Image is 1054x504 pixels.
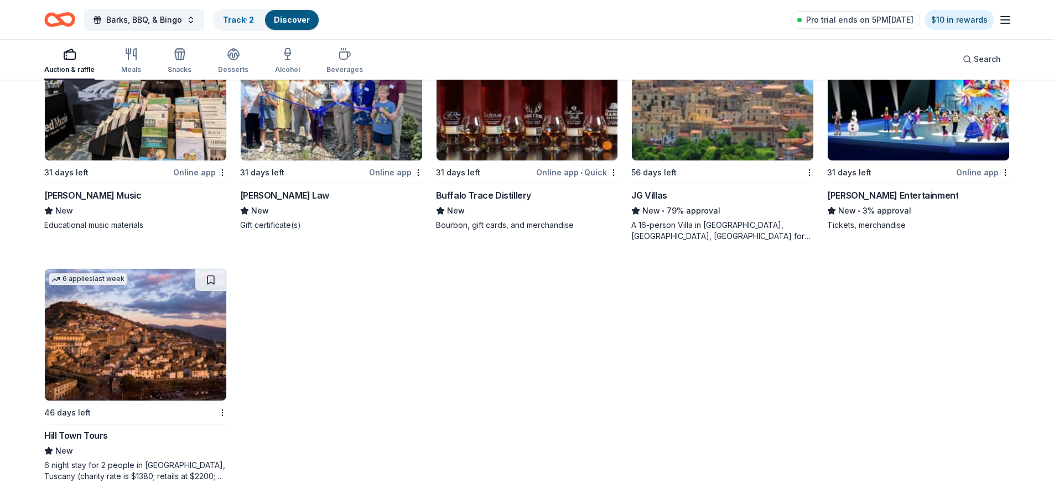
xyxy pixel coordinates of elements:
[240,220,423,231] div: Gift certificate(s)
[49,273,127,285] div: 6 applies last week
[121,43,141,80] button: Meals
[631,28,814,242] a: Image for JG Villas5 applieslast week56 days leftJG VillasNew•79% approvalA 16-person Villa in [G...
[974,53,1001,66] span: Search
[45,269,226,401] img: Image for Hill Town Tours
[44,189,141,202] div: [PERSON_NAME] Music
[223,15,254,24] a: Track· 2
[858,206,861,215] span: •
[218,65,248,74] div: Desserts
[44,166,89,179] div: 31 days left
[436,189,531,202] div: Buffalo Trace Distillery
[44,28,227,231] a: Image for Alfred Music2 applieslast week31 days leftOnline app[PERSON_NAME] MusicNewEducational m...
[275,43,300,80] button: Alcohol
[369,165,423,179] div: Online app
[240,189,329,202] div: [PERSON_NAME] Law
[274,15,310,24] a: Discover
[662,206,665,215] span: •
[827,166,871,179] div: 31 days left
[447,204,465,217] span: New
[44,460,227,482] div: 6 night stay for 2 people in [GEOGRAPHIC_DATA], Tuscany (charity rate is $1380; retails at $2200;...
[44,220,227,231] div: Educational music materials
[326,65,363,74] div: Beverages
[436,220,619,231] div: Bourbon, gift cards, and merchandise
[251,204,269,217] span: New
[44,268,227,482] a: Image for Hill Town Tours 6 applieslast week46 days leftHill Town ToursNew6 night stay for 2 peop...
[44,65,95,74] div: Auction & raffle
[44,406,91,419] div: 46 days left
[956,165,1010,179] div: Online app
[631,220,814,242] div: A 16-person Villa in [GEOGRAPHIC_DATA], [GEOGRAPHIC_DATA], [GEOGRAPHIC_DATA] for 7days/6nights (R...
[925,10,994,30] a: $10 in rewards
[631,189,667,202] div: JG Villas
[240,28,423,231] a: Image for DiPietro LawLocal31 days leftOnline app[PERSON_NAME] LawNewGift certificate(s)
[536,165,618,179] div: Online app Quick
[437,29,618,160] img: Image for Buffalo Trace Distillery
[275,65,300,74] div: Alcohol
[632,29,813,160] img: Image for JG Villas
[631,204,814,217] div: 79% approval
[326,43,363,80] button: Beverages
[55,444,73,458] span: New
[241,29,422,160] img: Image for DiPietro Law
[436,166,480,179] div: 31 days left
[168,43,191,80] button: Snacks
[642,204,660,217] span: New
[827,204,1010,217] div: 3% approval
[44,7,75,33] a: Home
[173,165,227,179] div: Online app
[45,29,226,160] img: Image for Alfred Music
[218,43,248,80] button: Desserts
[827,189,958,202] div: [PERSON_NAME] Entertainment
[168,65,191,74] div: Snacks
[44,429,108,442] div: Hill Town Tours
[44,43,95,80] button: Auction & raffle
[791,11,920,29] a: Pro trial ends on 5PM[DATE]
[580,168,583,177] span: •
[631,166,677,179] div: 56 days left
[954,48,1010,70] button: Search
[838,204,856,217] span: New
[84,9,204,31] button: Barks, BBQ, & Bingo
[55,204,73,217] span: New
[240,166,284,179] div: 31 days left
[806,13,913,27] span: Pro trial ends on 5PM[DATE]
[213,9,320,31] button: Track· 2Discover
[827,220,1010,231] div: Tickets, merchandise
[106,13,182,27] span: Barks, BBQ, & Bingo
[828,29,1009,160] img: Image for Feld Entertainment
[827,28,1010,231] a: Image for Feld Entertainment2 applieslast week31 days leftOnline app[PERSON_NAME] EntertainmentNe...
[436,28,619,231] a: Image for Buffalo Trace Distillery14 applieslast week31 days leftOnline app•QuickBuffalo Trace Di...
[121,65,141,74] div: Meals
